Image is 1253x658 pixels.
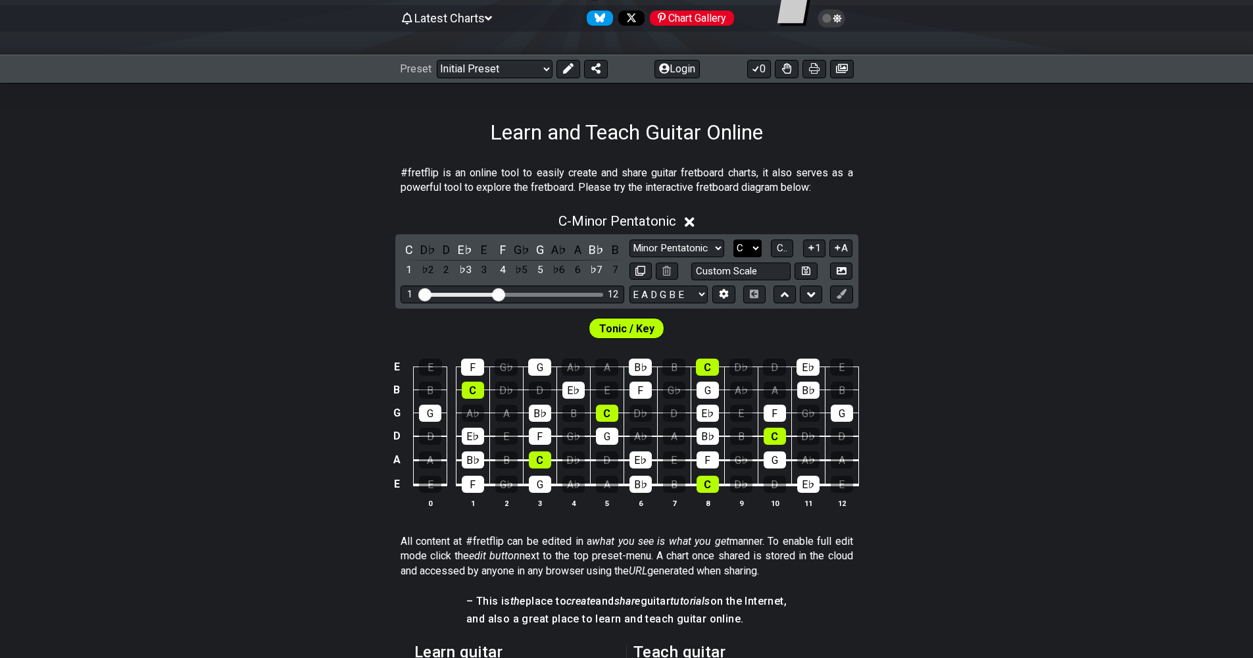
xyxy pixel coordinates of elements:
[629,240,724,257] select: Scale
[830,60,854,78] button: Create image
[654,60,700,78] button: Login
[730,451,752,468] div: G♭
[437,60,553,78] select: Preset
[529,405,551,422] div: B♭
[771,240,793,257] button: C..
[495,405,518,422] div: A
[797,359,820,376] div: E♭
[831,451,853,468] div: A
[629,359,652,376] div: B♭
[419,359,442,376] div: E
[831,428,853,445] div: D
[419,261,436,279] div: toggle scale degree
[494,241,511,259] div: toggle pitch class
[629,451,652,468] div: E♭
[764,382,786,399] div: A
[581,11,613,26] a: Follow #fretflip at Bluesky
[824,13,839,24] span: Toggle light / dark theme
[476,261,493,279] div: toggle scale degree
[531,241,549,259] div: toggle pitch class
[797,428,820,445] div: D♭
[763,359,786,376] div: D
[829,240,852,257] button: A
[419,405,441,422] div: G
[697,405,719,422] div: E♭
[831,382,853,399] div: B
[663,382,685,399] div: G♭
[797,451,820,468] div: A♭
[529,428,551,445] div: F
[830,263,852,280] button: Create Image
[629,286,708,303] select: Tuning
[456,496,489,510] th: 1
[663,451,685,468] div: E
[389,401,405,424] td: G
[596,451,618,468] div: D
[730,405,752,422] div: E
[764,476,786,493] div: D
[697,451,719,468] div: F
[462,476,484,493] div: F
[531,261,549,279] div: toggle scale degree
[697,428,719,445] div: B♭
[461,359,484,376] div: F
[456,241,474,259] div: toggle pitch class
[495,428,518,445] div: E
[562,359,585,376] div: A♭
[613,11,645,26] a: Follow #fretflip at X
[663,405,685,422] div: D
[495,359,518,376] div: G♭
[562,382,585,399] div: E♭
[697,476,719,493] div: C
[797,405,820,422] div: G♭
[733,240,762,257] select: Tonic/Root
[462,428,484,445] div: E♭
[495,451,518,468] div: B
[797,382,820,399] div: B♭
[462,405,484,422] div: A♭
[562,476,585,493] div: A♭
[495,476,518,493] div: G♭
[490,120,763,145] h1: Learn and Teach Guitar Online
[662,359,685,376] div: B
[489,496,523,510] th: 2
[401,241,418,259] div: toggle pitch class
[419,241,436,259] div: toggle pitch class
[401,534,853,578] p: All content at #fretflip can be edited in a manner. To enable full edit mode click the next to th...
[476,241,493,259] div: toggle pitch class
[596,476,618,493] div: A
[629,476,652,493] div: B♭
[730,428,752,445] div: B
[791,496,825,510] th: 11
[513,241,530,259] div: toggle pitch class
[495,382,518,399] div: D♭
[606,241,624,259] div: toggle pitch class
[556,496,590,510] th: 4
[691,496,724,510] th: 8
[400,63,431,75] span: Preset
[629,263,652,280] button: Copy
[528,359,551,376] div: G
[800,286,822,303] button: Move down
[724,496,758,510] th: 9
[764,451,786,468] div: G
[414,496,447,510] th: 0
[670,595,710,607] em: tutorials
[663,476,685,493] div: B
[697,382,719,399] div: G
[629,565,647,577] em: URL
[775,60,798,78] button: Toggle Dexterity for all fretkits
[469,549,520,562] em: edit button
[513,261,530,279] div: toggle scale degree
[462,451,484,468] div: B♭
[831,476,853,493] div: E
[650,11,734,26] div: Chart Gallery
[629,382,652,399] div: F
[663,428,685,445] div: A
[419,451,441,468] div: A
[494,261,511,279] div: toggle scale degree
[389,378,405,401] td: B
[803,240,825,257] button: 1
[696,359,719,376] div: C
[825,496,858,510] th: 12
